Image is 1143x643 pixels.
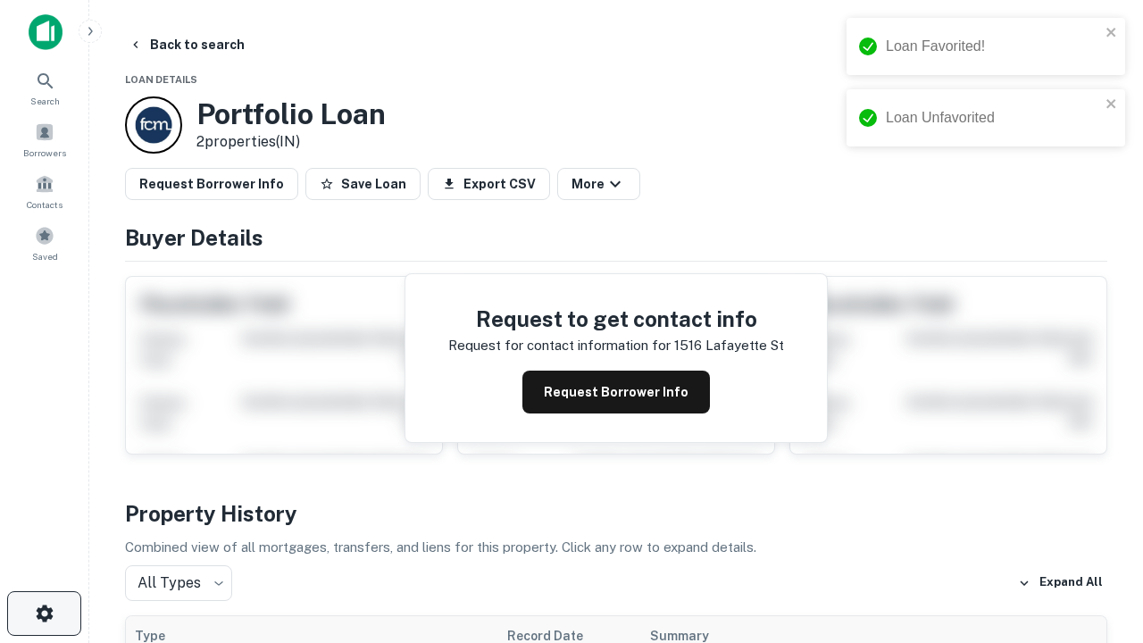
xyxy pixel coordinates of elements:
span: Saved [32,249,58,263]
p: 1516 lafayette st [674,335,784,356]
button: More [557,168,640,200]
div: Loan Unfavorited [886,107,1100,129]
h4: Request to get contact info [448,303,784,335]
span: Contacts [27,197,63,212]
img: capitalize-icon.png [29,14,63,50]
button: Request Borrower Info [522,371,710,413]
p: 2 properties (IN) [196,131,386,153]
button: Expand All [1014,570,1107,597]
p: Request for contact information for [448,335,671,356]
button: Back to search [121,29,252,61]
button: Request Borrower Info [125,168,298,200]
a: Contacts [5,167,84,215]
h4: Property History [125,497,1107,530]
iframe: Chat Widget [1054,443,1143,529]
div: All Types [125,565,232,601]
span: Loan Details [125,74,197,85]
p: Combined view of all mortgages, transfers, and liens for this property. Click any row to expand d... [125,537,1107,558]
span: Search [30,94,60,108]
button: Save Loan [305,168,421,200]
h4: Buyer Details [125,221,1107,254]
button: close [1105,96,1118,113]
button: Export CSV [428,168,550,200]
span: Borrowers [23,146,66,160]
a: Saved [5,219,84,267]
h3: Portfolio Loan [196,97,386,131]
a: Search [5,63,84,112]
div: Loan Favorited! [886,36,1100,57]
a: Borrowers [5,115,84,163]
button: close [1105,25,1118,42]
